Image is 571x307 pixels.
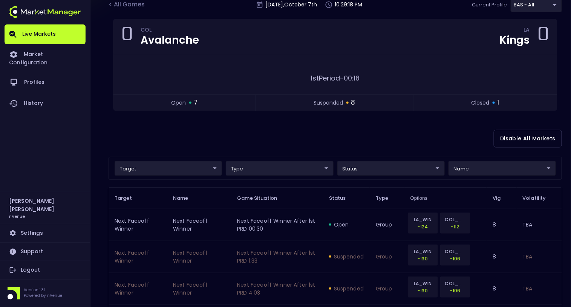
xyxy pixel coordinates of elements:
div: target [115,161,222,176]
div: Avalanche [141,35,199,46]
div: 0 [121,25,133,48]
td: TBA [517,273,562,305]
td: Next Faceoff Winner [109,241,167,273]
a: Support [5,243,86,261]
div: Version 1.31Powered by nVenue [5,287,86,299]
p: COL_WIN [445,248,465,255]
td: 8 [487,241,516,273]
span: Vig [493,195,510,202]
td: TBA [517,209,562,241]
p: -130 [413,255,433,262]
span: Target [115,195,142,202]
td: group [370,209,404,241]
p: Powered by nVenue [24,293,62,298]
div: target [226,161,333,176]
span: Game Situation [237,195,287,202]
p: COL_WIN [445,280,465,287]
span: 8 [351,98,355,108]
p: -130 [413,287,433,294]
td: Next Faceoff Winner After 1st PRD 1:33 [231,241,323,273]
span: 1 [498,98,499,108]
div: suspended [329,253,364,260]
a: Market Configuration [5,44,86,72]
td: Next Faceoff Winner [167,241,231,273]
span: - [340,73,344,83]
p: LA_WIN [413,216,433,223]
a: Logout [5,261,86,279]
p: -124 [413,223,433,230]
div: LA [524,28,530,34]
span: closed [471,99,490,107]
span: 00:18 [344,73,360,83]
p: -112 [445,223,465,230]
p: Current Profile [472,1,507,9]
td: TBA [517,241,562,273]
td: Next Faceoff Winner [167,209,231,241]
div: open [329,221,364,228]
p: LA_WIN [413,248,433,255]
p: COL_WIN [445,216,465,223]
td: Next Faceoff Winner After 1st PRD 00:30 [231,209,323,241]
td: Next Faceoff Winner [109,273,167,305]
span: suspended [314,99,343,107]
a: Live Markets [5,24,86,44]
p: [DATE] , October 7 th [266,1,317,9]
a: Settings [5,224,86,242]
p: 10:29:18 PM [335,1,363,9]
td: Next Faceoff Winner [167,273,231,305]
h3: nVenue [9,213,25,219]
td: Next Faceoff Winner [109,209,167,241]
div: 0 [537,25,550,48]
td: Next Faceoff Winner After 1st PRD 4:03 [231,273,323,305]
div: COL [141,28,199,34]
button: Disable All Markets [494,130,562,147]
td: 8 [487,273,516,305]
span: Volatility [523,195,556,202]
span: 7 [194,98,198,108]
div: target [449,161,556,176]
td: group [370,273,404,305]
div: target [337,161,445,176]
img: logo [9,6,81,18]
p: LA_WIN [413,280,433,287]
a: History [5,93,86,114]
span: Name [173,195,198,202]
td: 8 [487,209,516,241]
span: Status [329,195,356,202]
p: -106 [445,255,465,262]
td: group [370,241,404,273]
th: Options [404,187,487,209]
p: Version 1.31 [24,287,62,293]
div: Kings [499,35,530,46]
span: 1st Period [311,73,340,83]
a: Profiles [5,72,86,93]
div: suspended [329,285,364,292]
span: Type [376,195,398,202]
p: -106 [445,287,465,294]
h2: [PERSON_NAME] [PERSON_NAME] [9,197,81,213]
span: open [171,99,186,107]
